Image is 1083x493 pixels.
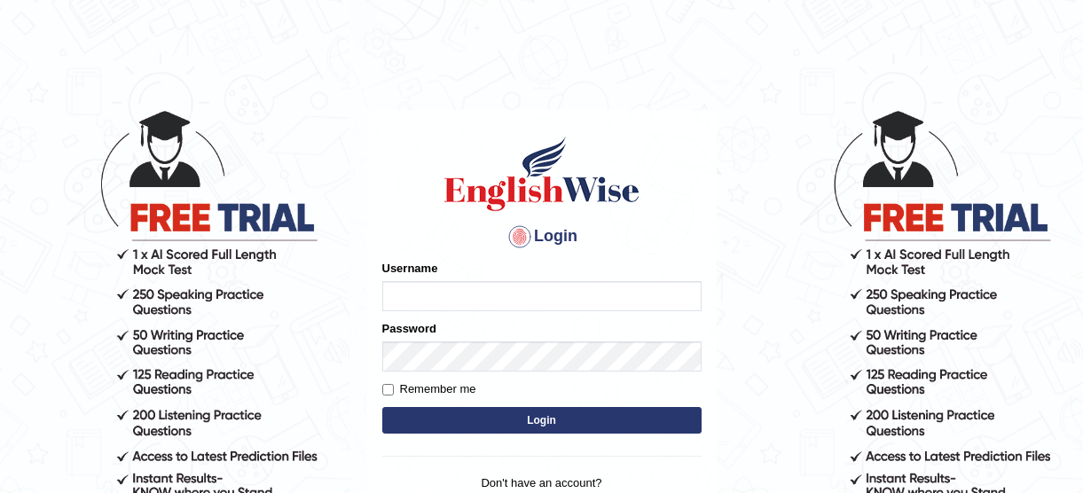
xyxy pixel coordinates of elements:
h4: Login [382,223,702,251]
img: Logo of English Wise sign in for intelligent practice with AI [441,134,643,214]
label: Remember me [382,380,476,398]
label: Password [382,320,436,337]
button: Login [382,407,702,434]
input: Remember me [382,384,394,395]
label: Username [382,260,438,277]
